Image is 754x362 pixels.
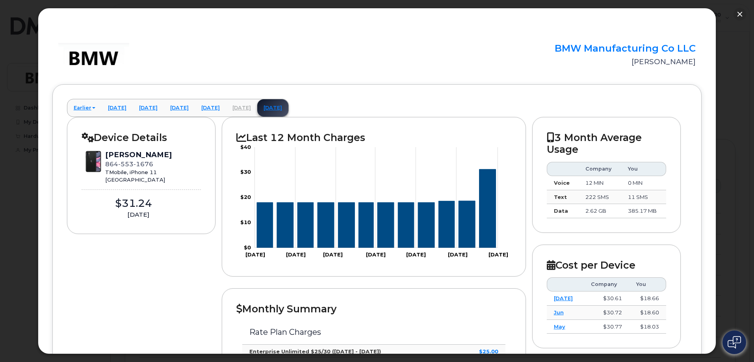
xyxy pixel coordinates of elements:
[584,306,629,320] td: $30.72
[105,169,172,183] div: TMobile, iPhone 11 [GEOGRAPHIC_DATA]
[554,309,564,316] a: Jun
[448,251,468,258] tspan: [DATE]
[249,328,498,336] h3: Rate Plan Charges
[240,219,251,225] tspan: $10
[578,190,621,204] td: 222 SMS
[621,176,666,190] td: 0 MIN
[245,251,265,258] tspan: [DATE]
[554,194,567,200] strong: Text
[488,251,508,258] tspan: [DATE]
[547,259,667,271] h2: Cost per Device
[578,176,621,190] td: 12 MIN
[406,251,426,258] tspan: [DATE]
[240,144,508,258] g: Chart
[554,323,565,330] a: May
[578,204,621,218] td: 2.62 GB
[629,291,666,306] td: $18.66
[257,169,496,248] g: Series
[629,306,666,320] td: $18.60
[621,190,666,204] td: 11 SMS
[629,277,666,291] th: You
[286,251,306,258] tspan: [DATE]
[82,210,195,219] div: [DATE]
[629,320,666,334] td: $18.03
[82,196,186,211] div: $31.24
[479,348,498,355] strong: $25.00
[323,251,343,258] tspan: [DATE]
[554,208,568,214] strong: Data
[584,320,629,334] td: $30.77
[554,180,570,186] strong: Voice
[584,277,629,291] th: Company
[236,303,511,315] h2: Monthly Summary
[240,194,251,200] tspan: $20
[366,251,386,258] tspan: [DATE]
[621,204,666,218] td: 385.17 MB
[728,336,741,349] img: Open chat
[554,295,573,301] a: [DATE]
[249,348,381,355] strong: Enterprise Unlimited $25/30 ([DATE] - [DATE])
[244,244,251,251] tspan: $0
[584,291,629,306] td: $30.61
